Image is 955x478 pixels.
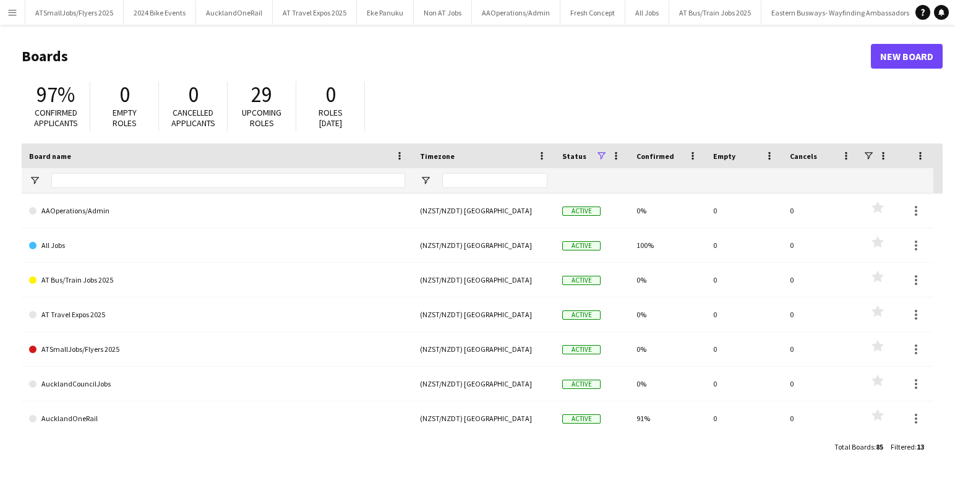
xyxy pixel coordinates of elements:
a: All Jobs [29,228,405,263]
span: Cancels [790,152,817,161]
span: Confirmed applicants [34,107,78,129]
div: : [834,435,883,459]
span: 0 [119,81,130,108]
div: (NZST/NZDT) [GEOGRAPHIC_DATA] [413,263,555,297]
div: 0 [706,297,782,331]
div: 0% [629,263,706,297]
span: Active [562,207,601,216]
div: 0 [782,401,859,435]
div: 100% [629,228,706,262]
span: Filtered [891,442,915,451]
a: AT Bus/Train Jobs 2025 [29,263,405,297]
div: 0 [782,194,859,228]
span: Active [562,276,601,285]
span: 0 [325,81,336,108]
div: (NZST/NZDT) [GEOGRAPHIC_DATA] [413,297,555,331]
span: 0 [188,81,199,108]
div: (NZST/NZDT) [GEOGRAPHIC_DATA] [413,332,555,366]
div: (NZST/NZDT) [GEOGRAPHIC_DATA] [413,194,555,228]
span: Empty roles [113,107,137,129]
input: Timezone Filter Input [442,173,547,188]
a: AucklandOneRail [29,401,405,436]
div: 0 [782,367,859,401]
div: 0 [706,401,782,435]
span: Upcoming roles [242,107,281,129]
div: : [891,435,924,459]
div: (NZST/NZDT) [GEOGRAPHIC_DATA] [413,228,555,262]
span: 85 [876,442,883,451]
div: 0 [782,332,859,366]
div: 0 [706,367,782,401]
button: Eke Panuku [357,1,414,25]
div: 0 [782,228,859,262]
span: Active [562,241,601,250]
div: 0% [629,194,706,228]
a: New Board [871,44,943,69]
div: 0% [629,297,706,331]
a: AAOperations/Admin [29,194,405,228]
button: AAOperations/Admin [472,1,560,25]
button: Eastern Busways- Wayfinding Ambassadors 2024 [761,1,936,25]
div: 0 [706,194,782,228]
div: 0% [629,332,706,366]
span: Active [562,310,601,320]
span: Active [562,345,601,354]
span: Active [562,380,601,389]
span: Board name [29,152,71,161]
div: 91% [629,401,706,435]
button: Open Filter Menu [420,175,431,186]
button: All Jobs [625,1,669,25]
button: Open Filter Menu [29,175,40,186]
span: Status [562,152,586,161]
div: 0% [629,367,706,401]
input: Board name Filter Input [51,173,405,188]
span: Cancelled applicants [171,107,215,129]
div: 0 [782,297,859,331]
span: Confirmed [636,152,674,161]
div: 0 [706,228,782,262]
button: ATSmallJobs/Flyers 2025 [25,1,124,25]
button: AucklandOneRail [196,1,273,25]
div: 0 [706,263,782,297]
span: Active [562,414,601,424]
button: Non AT Jobs [414,1,472,25]
div: 0 [706,332,782,366]
button: AT Travel Expos 2025 [273,1,357,25]
span: 29 [251,81,272,108]
a: ATSmallJobs/Flyers 2025 [29,332,405,367]
div: 0 [782,263,859,297]
button: Fresh Concept [560,1,625,25]
span: 13 [917,442,924,451]
a: AT Travel Expos 2025 [29,297,405,332]
div: (NZST/NZDT) [GEOGRAPHIC_DATA] [413,401,555,435]
span: Timezone [420,152,455,161]
span: Empty [713,152,735,161]
span: 97% [36,81,75,108]
button: 2024 Bike Events [124,1,196,25]
button: AT Bus/Train Jobs 2025 [669,1,761,25]
span: Total Boards [834,442,874,451]
div: (NZST/NZDT) [GEOGRAPHIC_DATA] [413,367,555,401]
a: AucklandCouncilJobs [29,367,405,401]
h1: Boards [22,47,871,66]
span: Roles [DATE] [319,107,343,129]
